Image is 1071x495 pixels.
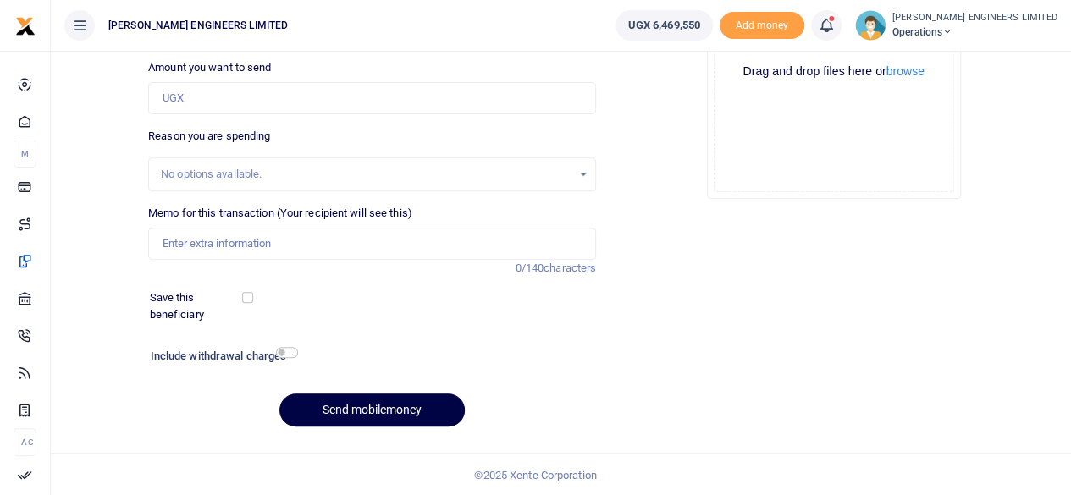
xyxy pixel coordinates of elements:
[14,428,36,456] li: Ac
[720,18,804,30] a: Add money
[148,228,596,260] input: Enter extra information
[148,59,271,76] label: Amount you want to send
[892,25,1057,40] span: Operations
[148,128,270,145] label: Reason you are spending
[151,349,290,363] h6: Include withdrawal charges
[892,11,1057,25] small: [PERSON_NAME] ENGINEERS LIMITED
[886,65,925,77] button: browse
[609,10,720,41] li: Wallet ballance
[720,12,804,40] li: Toup your wallet
[161,166,571,183] div: No options available.
[150,289,246,322] label: Save this beneficiary
[628,17,700,34] span: UGX 6,469,550
[855,10,886,41] img: profile-user
[720,12,804,40] span: Add money
[15,19,36,31] a: logo-small logo-large logo-large
[148,205,412,222] label: Memo for this transaction (Your recipient will see this)
[855,10,1057,41] a: profile-user [PERSON_NAME] ENGINEERS LIMITED Operations
[148,82,596,114] input: UGX
[279,393,465,426] button: Send mobilemoney
[14,140,36,168] li: M
[15,16,36,36] img: logo-small
[616,10,713,41] a: UGX 6,469,550
[516,261,544,274] span: 0/140
[102,18,295,33] span: [PERSON_NAME] ENGINEERS LIMITED
[544,261,596,274] span: characters
[715,63,953,80] div: Drag and drop files here or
